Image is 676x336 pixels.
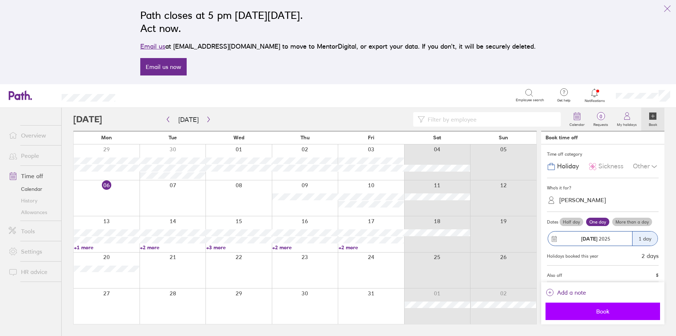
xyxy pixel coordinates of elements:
p: at [EMAIL_ADDRESS][DOMAIN_NAME] to move to MentorDigital, or export your data. If you don’t, it w... [140,41,536,52]
label: More than a day [612,218,652,226]
a: +2 more [272,244,337,251]
div: Other [633,160,659,173]
div: Time off category [547,149,659,160]
span: 0 [589,114,613,119]
button: Book [546,303,660,320]
a: Email us [140,42,165,50]
label: Half day [560,218,583,226]
h2: Path closes at 5 pm [DATE][DATE]. Act now. [140,9,536,35]
strong: [DATE] [581,235,597,242]
span: Notifications [583,99,606,103]
a: +3 more [206,244,271,251]
div: Holidays booked this year [547,254,598,259]
span: 2025 [581,236,610,242]
a: Book [641,108,664,131]
a: Time off [3,169,61,183]
button: [DATE] [173,114,204,126]
span: Book [551,308,655,315]
a: My holidays [613,108,641,131]
span: Tue [169,135,177,140]
a: History [3,195,61,206]
label: One day [586,218,609,226]
span: Holiday [557,163,579,170]
div: Who's it for? [547,183,659,193]
span: Get help [552,98,576,103]
span: Add a note [557,287,586,298]
span: Thu [300,135,310,140]
a: +1 more [74,244,139,251]
span: Employee search [516,98,544,102]
button: Add a note [546,287,586,298]
label: My holidays [613,120,641,127]
span: Sat [433,135,441,140]
div: Book time off [546,135,578,140]
span: Also off [547,273,562,278]
a: Overview [3,128,61,143]
a: HR advice [3,265,61,279]
a: Tools [3,224,61,238]
a: Calendar [565,108,589,131]
span: Mon [101,135,112,140]
span: Wed [233,135,244,140]
button: [DATE] 20251 day [547,228,659,250]
a: Calendar [3,183,61,195]
span: Sickness [598,163,623,170]
span: Fri [368,135,374,140]
a: People [3,148,61,163]
a: Email us now [140,58,187,75]
label: Calendar [565,120,589,127]
span: Dates [547,220,558,225]
div: Search [135,92,153,98]
label: Book [644,120,662,127]
a: Allowances [3,206,61,218]
a: Settings [3,244,61,259]
label: Requests [589,120,613,127]
a: +2 more [339,244,404,251]
a: +2 more [140,244,205,251]
span: Sun [499,135,508,140]
a: 0Requests [589,108,613,131]
div: [PERSON_NAME] [559,197,606,204]
div: 1 day [632,231,658,246]
input: Filter by employee [425,112,556,126]
a: Notifications [583,88,606,103]
span: 5 [656,273,659,278]
div: 2 days [642,253,659,259]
